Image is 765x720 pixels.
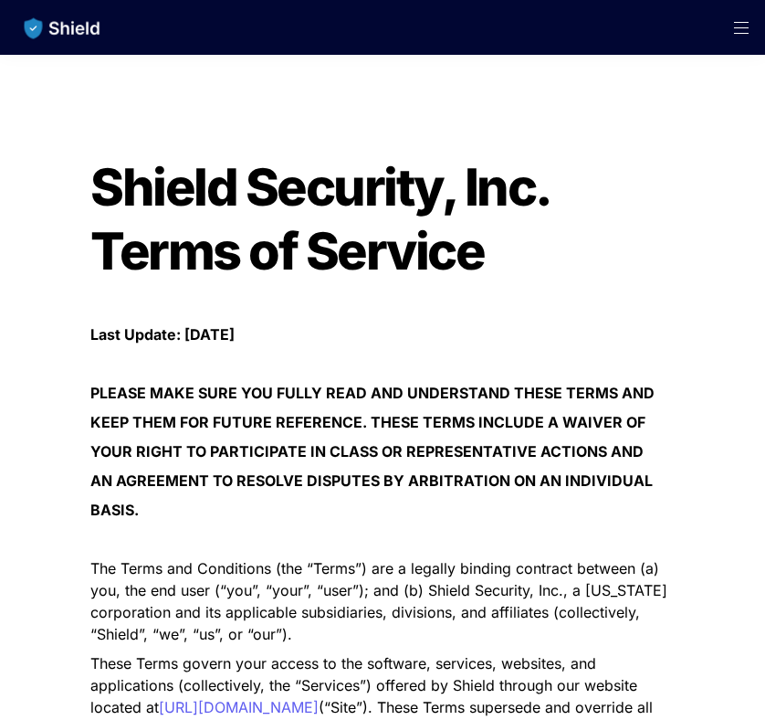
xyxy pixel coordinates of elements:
strong: KEEP THEM FOR FUTURE REFERENCE. THESE TERMS INCLUDE A WAIVER OF [90,413,645,431]
strong: Last Update: [DATE] [90,325,235,344]
strong: BASIS. [90,501,139,519]
strong: AN AGREEMENT TO RESOLVE DISPUTES BY ARBITRATION ON AN INDIVIDUAL [90,471,653,490]
strong: YOUR RIGHT TO PARTICIPATE IN CLASS OR REPRESENTATIVE ACTIONS AND [90,442,644,461]
span: The Terms and Conditions (the “Terms”) are a legally binding contract between (a) you, the end us... [90,559,672,643]
img: website logo [16,9,110,48]
a: [URL][DOMAIN_NAME] [159,698,319,716]
strong: PLEASE MAKE SURE YOU FULLY READ AND UNDERSTAND THESE TERMS AND [90,384,655,402]
span: These Terms govern your access to the software, services, websites, and applications (collectivel... [90,654,642,716]
span: Shield Security, Inc. Terms of Service [90,156,558,282]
